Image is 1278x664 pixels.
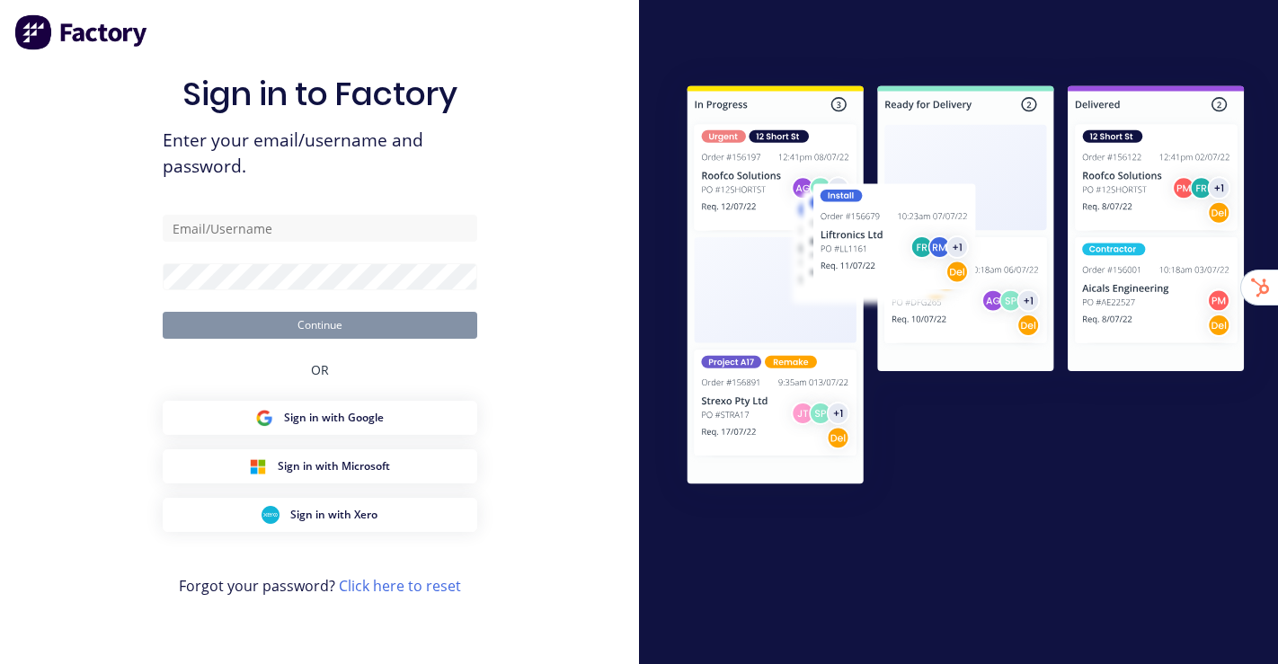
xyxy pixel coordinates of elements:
input: Email/Username [163,215,477,242]
span: Sign in with Google [284,410,384,426]
span: Sign in with Xero [290,507,377,523]
a: Click here to reset [339,576,461,596]
div: OR [311,339,329,401]
span: Forgot your password? [179,575,461,597]
button: Microsoft Sign inSign in with Microsoft [163,449,477,483]
img: Google Sign in [255,409,273,427]
span: Sign in with Microsoft [278,458,390,474]
button: Xero Sign inSign in with Xero [163,498,477,532]
h1: Sign in to Factory [182,75,457,113]
img: Factory [14,14,149,50]
img: Microsoft Sign in [249,457,267,475]
button: Continue [163,312,477,339]
span: Enter your email/username and password. [163,128,477,180]
img: Xero Sign in [262,506,280,524]
button: Google Sign inSign in with Google [163,401,477,435]
img: Sign in [653,55,1278,520]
